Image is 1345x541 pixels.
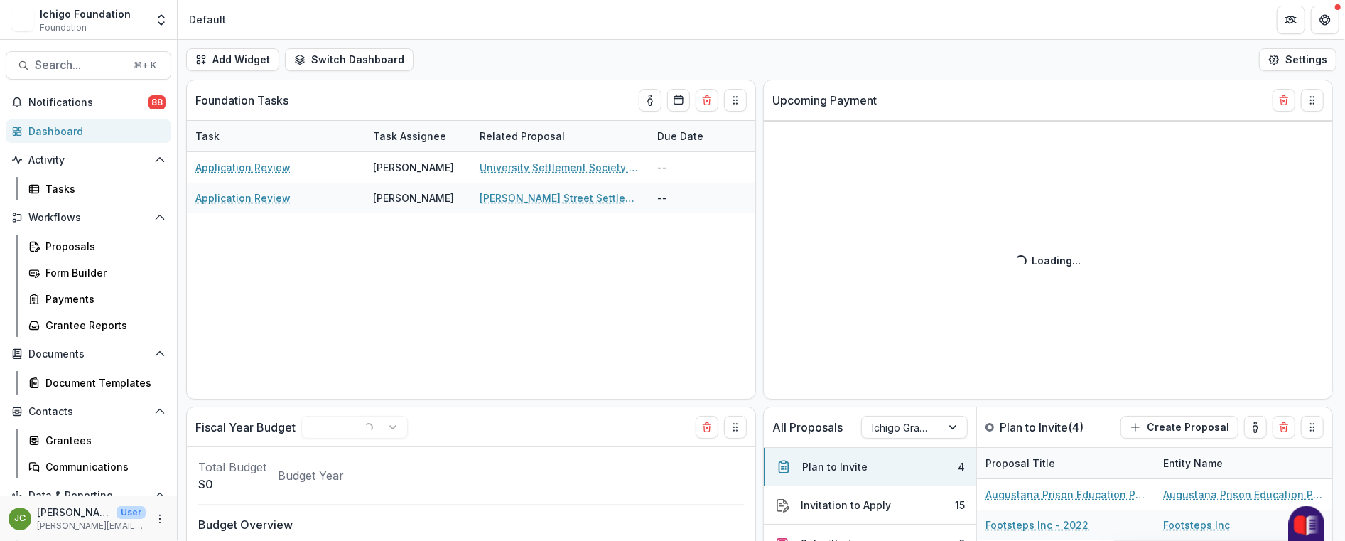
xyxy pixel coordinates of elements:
div: Proposal Title [977,448,1155,478]
div: Related Proposal [471,121,649,151]
button: Drag [1301,416,1324,439]
button: Get Help [1311,6,1339,34]
button: Notifications88 [6,91,171,114]
div: Grantee Reports [45,318,160,333]
div: Due Date [649,129,712,144]
p: Plan to Invite ( 4 ) [1000,419,1106,436]
p: Upcoming Payment [772,92,877,109]
button: More [151,510,168,527]
button: Drag [724,416,747,439]
div: Entity Name [1155,448,1332,478]
div: Task Assignee [364,121,471,151]
div: Entity Name [1155,456,1231,471]
span: Activity [28,154,148,166]
a: Tasks [23,177,171,200]
p: Budget Overview [198,516,744,533]
button: Create Proposal [1120,416,1238,439]
a: Augustana Prison Education Program [1163,487,1324,502]
nav: breadcrumb [183,9,232,30]
span: Documents [28,348,148,360]
div: Communications [45,459,160,474]
a: Augustana Prison Education Program - 2025 - Vetting Form [985,487,1146,502]
div: Grantees [45,433,160,448]
div: Task [187,121,364,151]
div: 15 [955,498,965,513]
div: Default [189,12,226,27]
button: Delete card [696,89,718,112]
a: University Settlement Society of [US_STATE] - [480,160,640,175]
a: Document Templates [23,371,171,395]
div: Proposals [45,239,160,254]
div: 4 [958,459,965,474]
button: Drag [724,89,747,112]
div: Janel Callon [14,514,26,523]
button: toggle-assigned-to-me [1244,416,1267,439]
div: -- [649,183,755,213]
button: Calendar [667,89,690,112]
p: [PERSON_NAME] [37,505,111,520]
p: [PERSON_NAME][EMAIL_ADDRESS][PERSON_NAME][DOMAIN_NAME] [37,520,146,532]
button: Switch Dashboard [285,48,414,71]
p: Foundation Tasks [195,92,288,109]
a: Communications [23,455,171,478]
div: Task [187,129,228,144]
a: Proposals [23,235,171,258]
div: Tasks [45,181,160,196]
div: Proposal Title [977,456,1064,471]
a: Form Builder [23,261,171,284]
div: [PERSON_NAME] [373,191,454,205]
button: Search... [6,51,171,80]
button: Delete card [696,416,718,439]
a: Payments [23,287,171,311]
a: Application Review [195,160,291,175]
a: [PERSON_NAME] Street Settlement - 2025 - Ichigo Foundation Application [480,191,640,205]
button: Invitation to Apply15 [764,486,976,525]
div: Task Assignee [364,129,455,144]
div: Related Proposal [471,129,573,144]
button: Settings [1259,48,1336,71]
button: Delete card [1273,89,1295,112]
a: Grantee Reports [23,314,171,337]
button: toggle-assigned-to-me [639,89,661,112]
button: Drag [1301,89,1324,112]
button: Open Data & Reporting [6,484,171,507]
button: Open entity switcher [151,6,171,34]
a: Footsteps Inc [1163,518,1230,532]
a: Dashboard [6,119,171,143]
div: Ichigo Foundation [40,6,131,21]
div: Plan to Invite [802,459,868,474]
a: Grantees [23,429,171,452]
p: $0 [198,476,266,493]
button: Plan to Invite4 [764,448,976,486]
span: Search... [35,58,125,72]
div: Invitation to Apply [801,498,891,513]
div: [PERSON_NAME] [373,160,454,175]
div: Document Templates [45,375,160,390]
p: Budget Year [278,467,344,484]
button: Partners [1277,6,1305,34]
div: Due Date [649,121,755,151]
span: Workflows [28,212,148,224]
button: Open Activity [6,149,171,171]
a: Application Review [195,191,291,205]
div: ⌘ + K [131,58,159,73]
span: Contacts [28,406,148,418]
img: Ichigo Foundation [11,9,34,31]
p: Fiscal Year Budget [195,419,296,436]
span: Notifications [28,97,148,109]
button: Open Workflows [6,206,171,229]
button: Add Widget [186,48,279,71]
p: Total Budget [198,459,266,476]
div: Dashboard [28,124,160,139]
button: Open Contacts [6,400,171,423]
p: User [117,506,146,519]
button: Delete card [1273,416,1295,439]
span: Foundation [40,21,87,34]
button: Open Documents [6,343,171,365]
